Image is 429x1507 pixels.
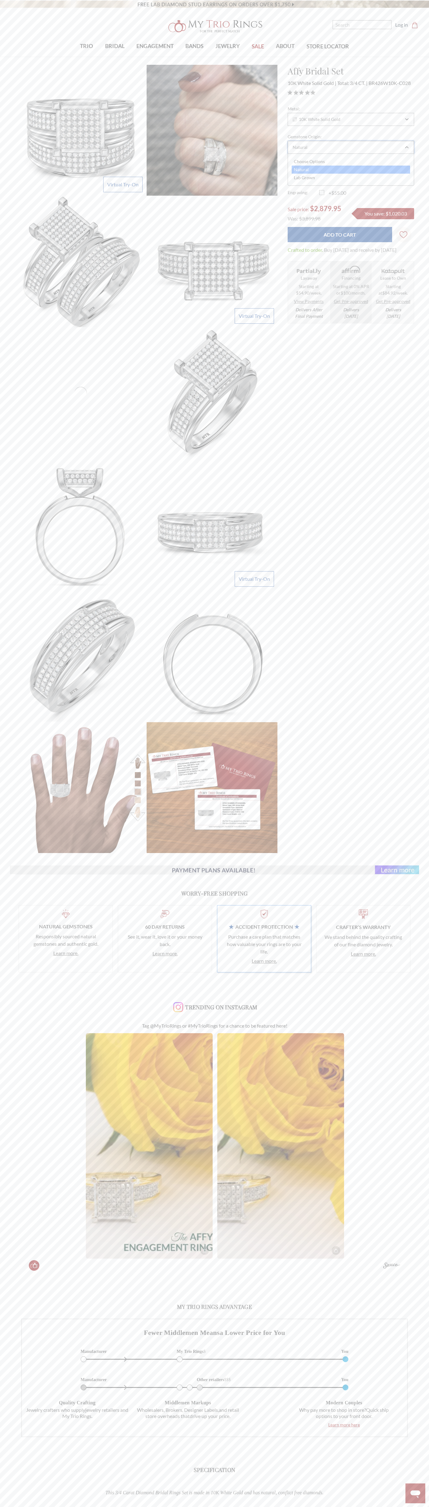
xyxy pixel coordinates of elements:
[380,265,406,275] img: Katapult
[130,36,179,56] a: ENGAGEMENT
[338,265,364,275] img: Affirm
[103,177,143,192] a: Virtual Try-On
[225,933,303,965] p: Purchase a care plan that matches how valuable your rings are to your life.
[80,42,93,50] span: TRIO
[15,459,146,590] img: Photo of Affy 3/4 CT. T.W. Diamond Princess Cluster Bridal Set 10K White Gold [BT426WE-C028]
[412,22,418,28] svg: cart.cart_preview
[15,1318,414,1437] a: Fewer Middlemen Meansa Lower Price for You Manufacturer My Trio Rings$ You Manufacturer Other ret...
[81,1349,107,1354] text: Manufacturer
[382,290,407,296] span: $84.92/week
[235,308,274,324] a: Virtual Try-On
[197,1377,271,1382] text: Other retailers
[126,924,204,929] h4: 60 Day Returns
[153,950,178,956] a: Learn more.
[288,141,414,154] div: Combobox
[15,65,146,196] img: Photo of Affy 3/4 CT. T.W. Diamond Princess Cluster Bridal Set 10K White Gold [BR426W-C028]
[252,958,277,964] a: Learn more.
[400,211,407,258] svg: Wish Lists
[288,133,414,140] label: Gemstone Origin:
[288,189,319,197] label: Engraving:
[26,924,105,929] h4: Natural Gemstones
[292,158,410,166] div: Choose Options
[185,42,203,50] span: BANDS
[395,21,408,29] a: Log in
[126,933,204,957] p: See it, wear it, love it or your money back.
[147,591,277,722] img: Photo of Affy 3/4 CT. T.W. Diamond Princess Cluster Bridal Set 10K White Gold [BT426WL]
[332,283,370,296] span: Starting at 0% APR or /month.
[365,211,407,216] span: You save: $1,020.03
[29,1260,39,1271] img: Image of mytriorings
[124,16,304,36] a: My Trio Rings
[191,56,197,57] button: submenu toggle
[310,204,341,213] span: $2,879.95
[293,145,307,150] div: Natural
[307,42,349,51] span: STORE LOCATOR
[376,298,410,305] a: Get Pre-approved
[136,1400,239,1405] h6: Middlemen markups
[288,80,336,86] span: 10K White Solid Gold
[24,1023,405,1029] p: Tag @MyTrioRings or #MyTrioRings for a chance to be featured here!
[282,56,288,57] button: submenu toggle
[136,42,174,50] span: ENGAGEMENT
[83,56,90,57] button: submenu toggle
[380,275,406,281] strong: Lease to Own
[293,1400,396,1405] h6: Modern couples
[15,1303,414,1311] h3: My Trio Rings Advantage
[15,591,146,722] img: Photo of Affy 3/4 CT. T.W. Diamond Princess Cluster Bridal Set 10K White Gold [BT426WL]
[86,1033,213,1259] img: As the modern jeweler for the modern, we have been helping our couples...
[344,313,358,319] span: [DATE]
[276,42,294,50] span: ABOUT
[235,571,274,587] a: Virtual Try-On
[293,117,340,122] span: 10K White Solid Gold
[396,227,411,242] a: Wish Lists
[74,36,99,56] a: TRIO
[369,80,411,86] span: BR426W10K-C028
[301,275,317,281] strong: Layaway
[136,1407,239,1419] p: Wholesalers, Brokers, Designer Labels, and retail store overheads that drive up your price.
[224,56,231,57] button: submenu toggle
[342,275,360,281] strong: Financing
[81,1377,107,1382] text: Manufacturer
[288,246,323,254] dt: Crafted to order.
[324,933,403,958] p: We stand behind the quality crafting of our fine diamond jewelry.
[177,1349,246,1354] text: My Trio Rings
[235,924,293,930] span: Accident Protection
[343,306,359,319] em: Delivers
[224,1377,231,1382] tspan: $$$
[288,216,298,221] span: Was:
[147,722,277,853] img: Affy 3/4 CT. T.W. Diamond Princess Cluster Bridal Set 10K White Gold
[203,1349,206,1354] tspan: $
[383,1262,400,1270] a: Make Instagram, TikTok, UGC & Influencer Content Shoppable
[385,306,401,319] em: Delivers
[152,56,158,57] button: submenu toggle
[53,950,78,956] a: Learn more.
[65,1489,364,1496] p: This 3/4 Carat Diamond Bridal Rings Set is made in 10K White Gold and has natural, conflict free ...
[294,298,324,305] a: View Payments
[301,37,355,57] a: STORE LOCATOR
[292,174,410,182] div: Lab Grown
[288,105,414,112] label: Metal:
[26,1400,129,1405] h6: Quality crafting
[319,189,351,197] label: +$55.00
[15,196,146,327] img: Photo of Affy 3/4 CT. T.W. Diamond Princess Cluster Bridal Set 10K White Gold [BR426W-C028]
[288,113,414,126] div: Combobox
[337,80,368,86] span: Total: 3/4 CT.
[147,328,277,459] img: Photo of Affy 3/4 CT. T.W. Diamond Princess Cluster Bridal Set 10K White Gold [BT426WE-C028]
[351,951,376,957] a: Learn more.
[288,261,329,323] li: Layaway
[15,1002,414,1012] a: Trending on Instagram
[334,298,368,305] a: Get Pre-approved
[324,246,396,254] dd: Buy [DATE] and receive by [DATE]
[341,290,351,296] span: $100
[15,889,414,898] h3: Worry-Free Shopping
[252,42,264,51] span: SALE
[147,65,277,196] img: Photo of Affy 3/4 CT. T.W. Diamond Princess Cluster Bridal Set 10K White Gold [BR426W-C028]
[288,64,414,78] h1: Affy Bridal Set
[210,36,246,56] a: JEWELRY
[295,265,322,275] img: Layaway
[15,1466,414,1474] h3: Specification
[217,1033,344,1259] img: Golden roses &amp; gold rings make the perfect combo 💛⁠ Visit the 🔗...
[296,283,322,296] span: Starting at $54.90/week.
[270,36,300,56] a: ABOUT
